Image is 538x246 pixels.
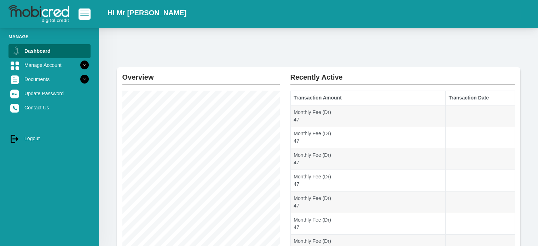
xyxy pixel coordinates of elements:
[122,67,280,81] h2: Overview
[290,170,445,191] td: Monthly Fee (Dr) 47
[290,67,515,81] h2: Recently Active
[8,87,91,100] a: Update Password
[8,5,69,23] img: logo-mobicred.svg
[8,58,91,72] a: Manage Account
[290,213,445,234] td: Monthly Fee (Dr) 47
[290,127,445,148] td: Monthly Fee (Dr) 47
[8,33,91,40] li: Manage
[445,91,515,105] th: Transaction Date
[8,132,91,145] a: Logout
[8,101,91,114] a: Contact Us
[290,148,445,170] td: Monthly Fee (Dr) 47
[290,191,445,213] td: Monthly Fee (Dr) 47
[290,105,445,127] td: Monthly Fee (Dr) 47
[108,8,186,17] h2: Hi Mr [PERSON_NAME]
[8,44,91,58] a: Dashboard
[290,91,445,105] th: Transaction Amount
[8,73,91,86] a: Documents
